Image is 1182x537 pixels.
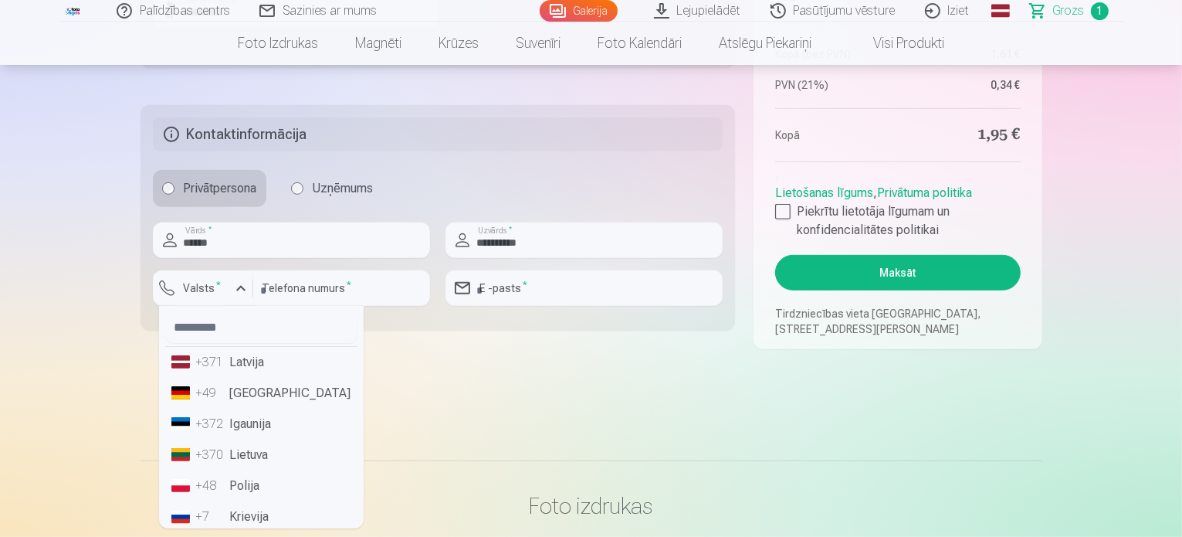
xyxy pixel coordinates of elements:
[337,22,420,65] a: Magnēti
[906,77,1021,93] dd: 0,34 €
[196,446,227,464] div: +370
[497,22,579,65] a: Suvenīri
[775,306,1020,337] p: Tirdzniecības vieta [GEOGRAPHIC_DATA], [STREET_ADDRESS][PERSON_NAME]
[153,270,253,306] button: Valsts*
[153,117,723,151] h5: Kontaktinformācija
[775,185,873,200] a: Lietošanas līgums
[775,202,1020,240] label: Piekrītu lietotāja līgumam un konfidencialitātes politikai
[165,347,357,378] li: Latvija
[579,22,700,65] a: Foto kalendāri
[282,170,383,207] label: Uzņēmums
[775,178,1020,240] div: ,
[196,353,227,372] div: +371
[877,185,972,200] a: Privātuma politika
[153,170,266,207] label: Privātpersona
[291,182,303,195] input: Uzņēmums
[165,471,357,501] li: Polija
[165,501,357,532] li: Krievija
[775,77,890,93] dt: PVN (21%)
[830,22,963,65] a: Visi produkti
[165,378,357,409] li: [GEOGRAPHIC_DATA]
[162,182,174,195] input: Privātpersona
[906,124,1021,146] dd: 1,95 €
[65,6,82,15] img: /fa1
[775,124,890,146] dt: Kopā
[1053,2,1085,20] span: Grozs
[178,280,228,296] label: Valsts
[153,492,1030,520] h3: Foto izdrukas
[196,384,227,403] div: +49
[165,440,357,471] li: Lietuva
[775,255,1020,291] button: Maksāt
[196,508,227,526] div: +7
[1091,2,1109,20] span: 1
[700,22,830,65] a: Atslēgu piekariņi
[196,477,227,495] div: +48
[196,415,227,433] div: +372
[420,22,497,65] a: Krūzes
[165,409,357,440] li: Igaunija
[219,22,337,65] a: Foto izdrukas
